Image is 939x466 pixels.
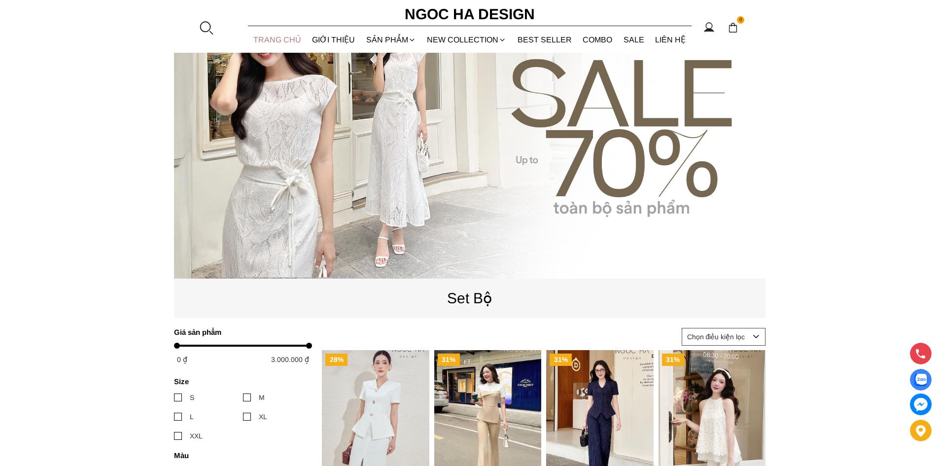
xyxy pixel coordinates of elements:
h4: Giá sản phẩm [174,328,306,336]
div: L [190,411,194,422]
a: Ngoc Ha Design [396,2,544,26]
div: M [259,392,265,403]
a: NEW COLLECTION [421,27,512,53]
p: Set Bộ [174,287,765,310]
span: 3.000.000 ₫ [271,356,309,363]
h4: Màu [174,451,306,460]
a: LIÊN HỆ [650,27,692,53]
img: img-CART-ICON-ksit0nf1 [728,22,738,33]
span: 0 [737,16,745,24]
div: S [190,392,194,403]
div: SẢN PHẨM [361,27,422,53]
a: messenger [910,394,932,415]
span: 0 ₫ [177,356,187,363]
a: GIỚI THIỆU [307,27,361,53]
a: BEST SELLER [512,27,578,53]
a: TRANG CHỦ [248,27,307,53]
img: Display image [914,374,927,386]
h4: Size [174,377,306,386]
div: XL [259,411,267,422]
a: Combo [577,27,618,53]
a: SALE [618,27,650,53]
a: Display image [910,369,932,391]
div: XXL [190,430,203,441]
